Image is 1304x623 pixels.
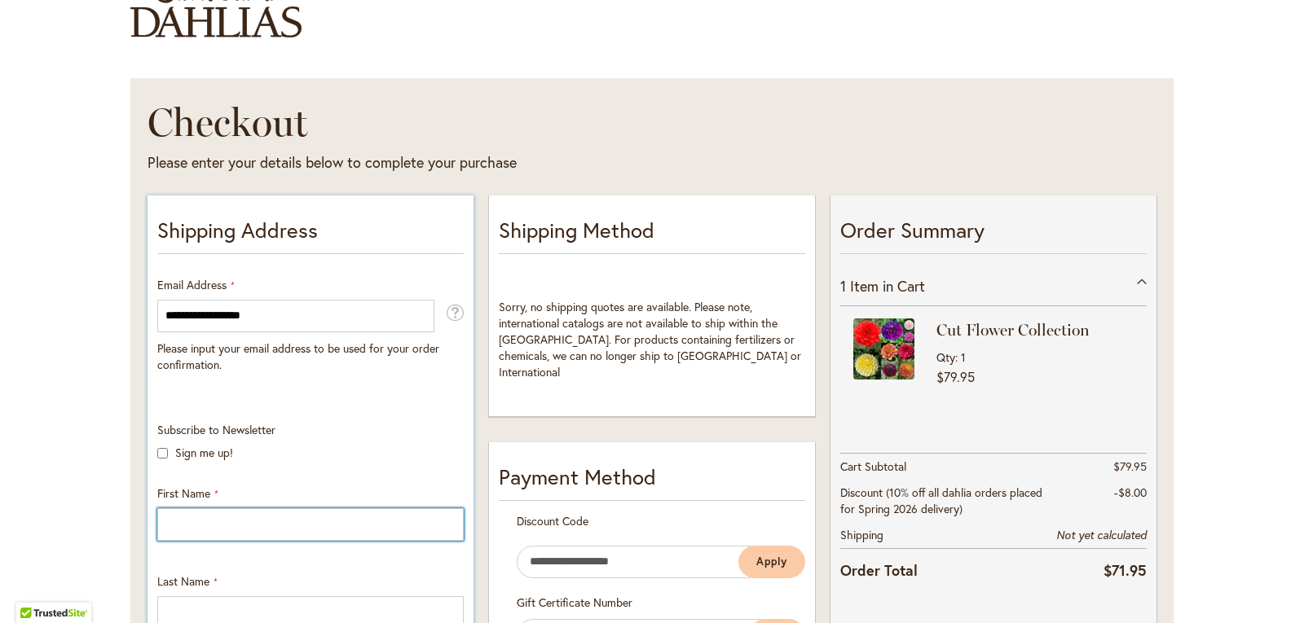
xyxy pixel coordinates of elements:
span: Discount Code [517,513,588,529]
span: 1 [840,276,846,296]
span: Qty [936,349,955,365]
span: Shipping [840,527,883,542]
span: $71.95 [1104,560,1147,580]
span: Email Address [157,277,227,292]
span: 1 [961,349,966,365]
span: Last Name [157,573,209,589]
div: Payment Method [499,462,805,501]
span: Not yet calculated [1056,528,1147,542]
span: $79.95 [936,368,975,385]
strong: Cut Flower Collection [936,318,1130,341]
h1: Checkout [148,98,864,147]
iframe: Launch Accessibility Center [12,565,58,611]
span: Subscribe to Newsletter [157,422,275,437]
span: Apply [756,555,787,568]
p: Shipping Address [157,215,464,254]
p: Shipping Method [499,215,805,254]
th: Cart Subtotal [840,453,1045,480]
span: Discount (10% off all dahlia orders placed for Spring 2026 delivery) [840,485,1042,516]
label: Sign me up! [175,445,233,460]
span: Item in Cart [850,276,925,296]
strong: Order Total [840,558,918,581]
img: Cut Flower Collection [853,318,914,380]
span: Gift Certificate Number [517,594,632,610]
button: Apply [738,546,805,578]
span: Sorry, no shipping quotes are available. Please note, international catalogs are not available to... [499,299,801,380]
span: Please input your email address to be used for your order confirmation. [157,340,439,372]
p: Order Summary [840,215,1147,254]
div: Please enter your details below to complete your purchase [148,152,864,173]
span: First Name [157,485,210,501]
span: -$8.00 [1114,485,1147,500]
span: $79.95 [1113,458,1147,474]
